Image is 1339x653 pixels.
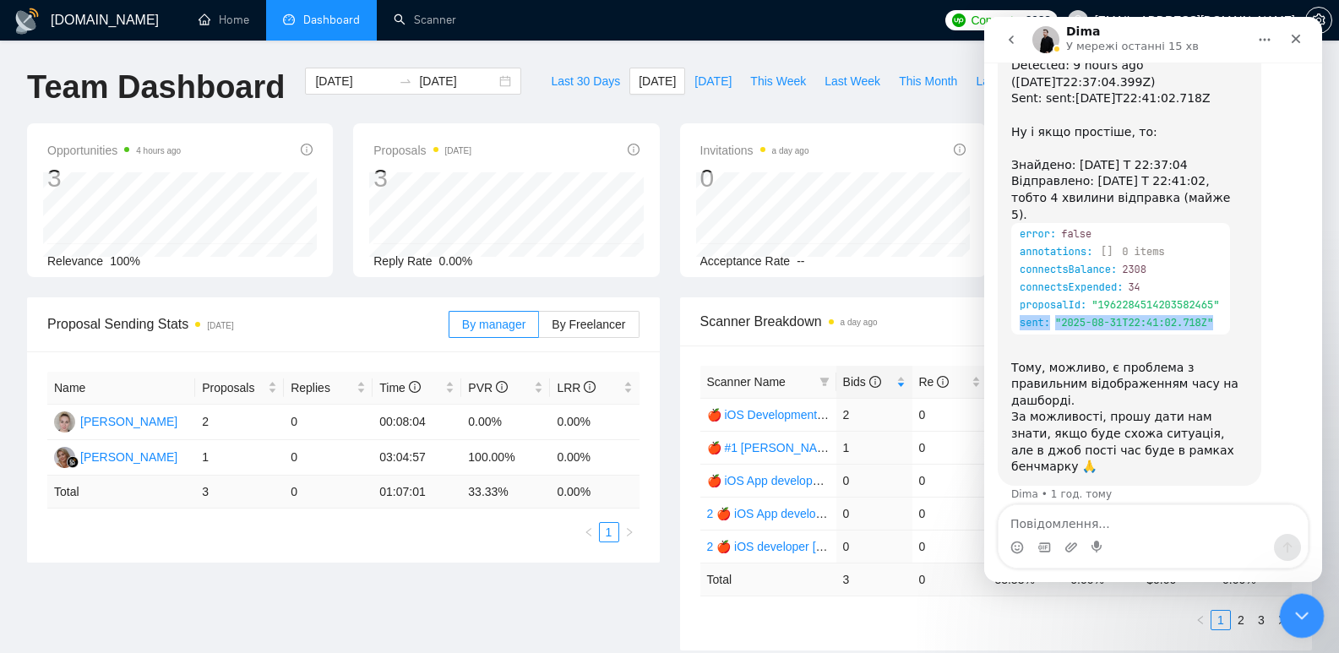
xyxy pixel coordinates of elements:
time: 4 hours ago [136,146,181,155]
span: Scanner Name [707,375,786,389]
li: 1 [599,522,619,542]
span: info-circle [954,144,966,155]
span: This Week [750,72,806,90]
a: TK[PERSON_NAME] [54,414,177,427]
button: [DATE] [629,68,685,95]
div: [PERSON_NAME] [80,448,177,466]
a: 2 [1232,611,1250,629]
span: Time [379,381,420,395]
span: By Freelancer [552,318,625,331]
span: dashboard [283,14,295,25]
td: 0 [284,405,373,440]
button: Last Week [815,68,890,95]
a: 3 [1252,611,1271,629]
img: TK [54,411,75,433]
span: Acceptance Rate [700,254,791,268]
button: This Week [741,68,815,95]
span: Dashboard [303,13,360,27]
span: info-circle [409,381,421,393]
time: a day ago [772,146,809,155]
span: Relevance [47,254,103,268]
span: LRR [557,381,596,395]
span: PVR [468,381,508,395]
span: right [624,527,634,537]
span: By manager [462,318,525,331]
img: gigradar-bm.png [67,456,79,468]
img: MC [54,447,75,468]
button: right [619,522,640,542]
li: 2 [1231,610,1251,630]
time: a day ago [841,318,878,327]
span: info-circle [628,144,640,155]
li: 3 [1251,610,1271,630]
span: Proposals [202,378,264,397]
span: filter [816,369,833,395]
td: 0.00 % [550,476,639,509]
iframe: Intercom live chat [984,17,1322,582]
td: 0.00% [550,440,639,476]
button: left [1190,610,1211,630]
td: 33.33 % [461,476,550,509]
span: right [1276,615,1287,625]
time: [DATE] [207,321,233,330]
span: Proposal Sending Stats [47,313,449,335]
span: left [584,527,594,537]
td: 0 [836,530,912,563]
li: Previous Page [579,522,599,542]
td: 0.00% [550,405,639,440]
li: Next Page [619,522,640,542]
td: 0 [912,398,988,431]
td: 0 [912,563,988,596]
td: 0 [836,464,912,497]
span: info-circle [869,376,881,388]
a: MC[PERSON_NAME] [54,449,177,463]
a: homeHome [199,13,249,27]
span: 100% [110,254,140,268]
button: Last 30 Days [542,68,629,95]
span: [DATE] [639,72,676,90]
span: left [1195,615,1206,625]
td: 3 [836,563,912,596]
span: setting [1306,14,1331,27]
span: Last Month [976,72,1034,90]
td: 0 [912,530,988,563]
span: Scanner Breakdown [700,311,1293,332]
td: 0 [912,431,988,464]
input: Start date [315,72,392,90]
a: 🍎 #1 [PERSON_NAME] (Tam) Smart Boost 25 [707,441,957,454]
span: -- [797,254,804,268]
li: 1 [1211,610,1231,630]
td: 01:07:01 [373,476,461,509]
span: Opportunities [47,140,181,161]
td: Total [700,563,836,596]
td: 0 [912,497,988,530]
button: setting [1305,7,1332,34]
td: 03:04:57 [373,440,461,476]
a: 🍎 iOS Development Zadorozhnyi (Tam) 02/08 [707,408,952,422]
span: user [1072,14,1084,26]
td: 00:08:04 [373,405,461,440]
iframe: Intercom live chat [1280,594,1325,639]
td: 0 [912,464,988,497]
button: left [579,522,599,542]
a: setting [1305,14,1332,27]
a: 1 [600,523,618,541]
button: [DATE] [685,68,741,95]
a: 🍎 iOS App development Zadorozhnyi (Tam) 07/03 Profile Changed [707,474,1062,487]
span: Reply Rate [373,254,432,268]
td: 3 [195,476,284,509]
span: to [399,74,412,88]
span: info-circle [937,376,949,388]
